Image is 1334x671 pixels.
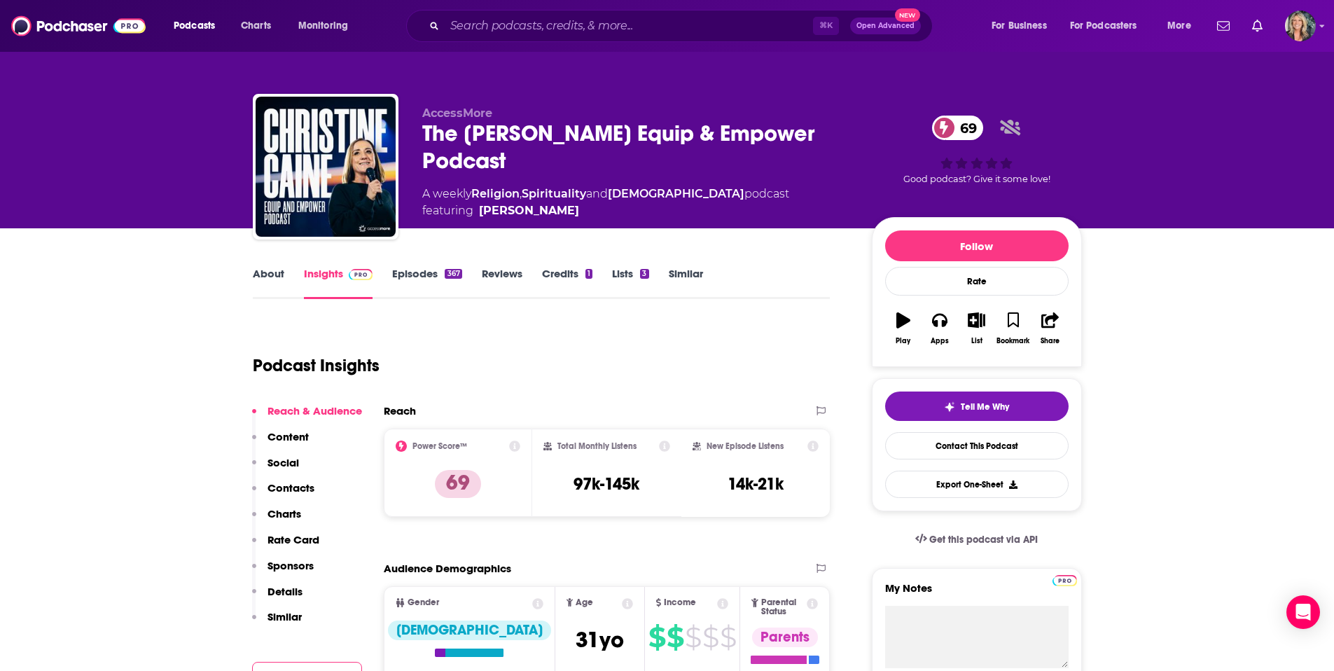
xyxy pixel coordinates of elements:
button: List [958,303,994,354]
h3: 14k-21k [728,473,784,494]
h2: Power Score™ [412,441,467,451]
h1: Podcast Insights [253,355,380,376]
div: A weekly podcast [422,186,789,219]
img: Podchaser Pro [349,269,373,280]
span: featuring [422,202,789,219]
button: Details [252,585,303,611]
span: Podcasts [174,16,215,36]
span: For Business [992,16,1047,36]
button: Bookmark [995,303,1031,354]
button: Charts [252,507,301,533]
span: $ [685,626,701,649]
span: AccessMore [422,106,492,120]
a: Reviews [482,267,522,299]
span: Parental Status [761,598,805,616]
img: The Christine Caine Equip & Empower Podcast [256,97,396,237]
a: Credits1 [542,267,592,299]
h2: New Episode Listens [707,441,784,451]
span: Tell Me Why [961,401,1009,413]
p: 69 [435,470,481,498]
div: Rate [885,267,1069,296]
button: Share [1031,303,1068,354]
h2: Audience Demographics [384,562,511,575]
button: open menu [1061,15,1158,37]
button: Show profile menu [1285,11,1316,41]
p: Similar [268,610,302,623]
button: open menu [164,15,233,37]
button: open menu [1158,15,1209,37]
button: Play [885,303,922,354]
button: Rate Card [252,533,319,559]
div: Search podcasts, credits, & more... [419,10,946,42]
button: Follow [885,230,1069,261]
span: Get this podcast via API [929,534,1038,546]
button: Export One-Sheet [885,471,1069,498]
span: Income [664,598,696,607]
a: Show notifications dropdown [1246,14,1268,38]
button: Sponsors [252,559,314,585]
div: Apps [931,337,949,345]
a: [DEMOGRAPHIC_DATA] [608,187,744,200]
img: Podchaser Pro [1052,575,1077,586]
span: Gender [408,598,439,607]
button: Contacts [252,481,314,507]
button: tell me why sparkleTell Me Why [885,392,1069,421]
img: User Profile [1285,11,1316,41]
img: tell me why sparkle [944,401,955,413]
p: Rate Card [268,533,319,546]
span: $ [648,626,665,649]
button: open menu [982,15,1064,37]
div: 69Good podcast? Give it some love! [872,106,1082,194]
span: Open Advanced [856,22,915,29]
a: Pro website [1052,573,1077,586]
span: More [1167,16,1191,36]
a: Episodes367 [392,267,461,299]
span: 31 yo [576,626,624,653]
h3: 97k-145k [574,473,639,494]
span: $ [702,626,718,649]
p: Social [268,456,299,469]
span: Logged in as lisa.beech [1285,11,1316,41]
button: Similar [252,610,302,636]
button: Reach & Audience [252,404,362,430]
a: Similar [669,267,703,299]
a: Religion [471,187,520,200]
span: Monitoring [298,16,348,36]
a: Spirituality [522,187,586,200]
div: Parents [752,628,818,647]
div: [DEMOGRAPHIC_DATA] [388,621,551,640]
div: Bookmark [996,337,1029,345]
button: Apps [922,303,958,354]
h2: Total Monthly Listens [557,441,637,451]
div: Play [896,337,910,345]
input: Search podcasts, credits, & more... [445,15,813,37]
p: Content [268,430,309,443]
span: $ [667,626,683,649]
button: Social [252,456,299,482]
span: Charts [241,16,271,36]
a: Get this podcast via API [904,523,1050,557]
span: Age [576,598,593,607]
button: Open AdvancedNew [850,18,921,34]
a: 69 [932,116,984,140]
p: Sponsors [268,559,314,572]
div: 367 [445,269,461,279]
div: List [971,337,982,345]
div: 3 [640,269,648,279]
span: and [586,187,608,200]
label: My Notes [885,581,1069,606]
div: Share [1041,337,1059,345]
img: Podchaser - Follow, Share and Rate Podcasts [11,13,146,39]
button: open menu [289,15,366,37]
span: $ [720,626,736,649]
span: ⌘ K [813,17,839,35]
a: Show notifications dropdown [1211,14,1235,38]
a: Lists3 [612,267,648,299]
span: Good podcast? Give it some love! [903,174,1050,184]
div: 1 [585,269,592,279]
button: Content [252,430,309,456]
div: Open Intercom Messenger [1286,595,1320,629]
span: For Podcasters [1070,16,1137,36]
